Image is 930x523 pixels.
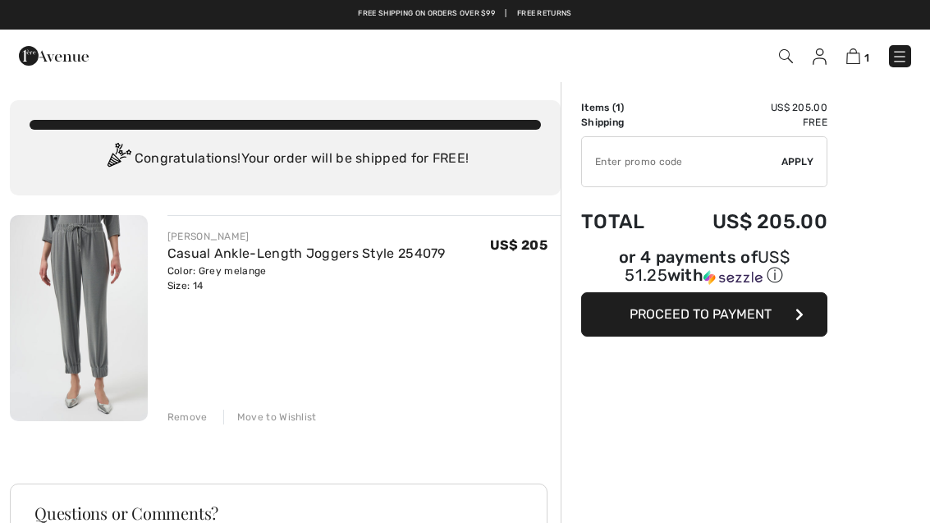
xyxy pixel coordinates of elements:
[517,8,572,20] a: Free Returns
[167,410,208,424] div: Remove
[846,48,860,64] img: Shopping Bag
[581,100,669,115] td: Items ( )
[19,47,89,62] a: 1ère Avenue
[703,270,763,285] img: Sezzle
[167,264,446,293] div: Color: Grey melange Size: 14
[34,505,523,521] h3: Questions or Comments?
[19,39,89,72] img: 1ère Avenue
[167,229,446,244] div: [PERSON_NAME]
[891,48,908,65] img: Menu
[581,250,827,292] div: or 4 payments ofUS$ 51.25withSezzle Click to learn more about Sezzle
[625,247,790,285] span: US$ 51.25
[582,137,781,186] input: Promo code
[779,49,793,63] img: Search
[581,115,669,130] td: Shipping
[669,115,827,130] td: Free
[669,194,827,250] td: US$ 205.00
[846,46,869,66] a: 1
[581,250,827,287] div: or 4 payments of with
[630,306,772,322] span: Proceed to Payment
[167,245,446,261] a: Casual Ankle-Length Joggers Style 254079
[102,143,135,176] img: Congratulation2.svg
[669,100,827,115] td: US$ 205.00
[30,143,541,176] div: Congratulations! Your order will be shipped for FREE!
[781,154,814,169] span: Apply
[616,102,621,113] span: 1
[864,52,869,64] span: 1
[581,292,827,337] button: Proceed to Payment
[813,48,827,65] img: My Info
[223,410,317,424] div: Move to Wishlist
[10,215,148,421] img: Casual Ankle-Length Joggers Style 254079
[581,194,669,250] td: Total
[505,8,506,20] span: |
[358,8,495,20] a: Free shipping on orders over $99
[490,237,547,253] span: US$ 205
